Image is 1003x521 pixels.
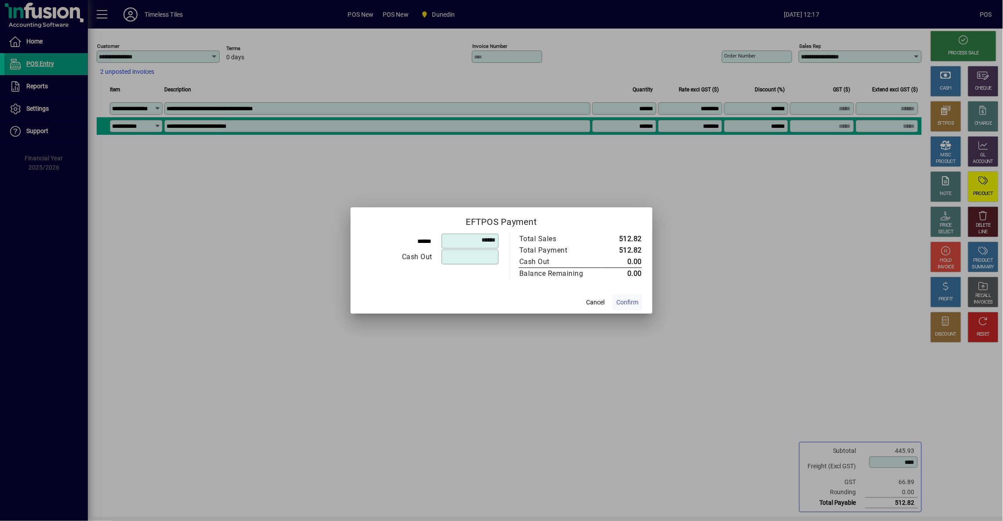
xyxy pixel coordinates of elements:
[602,233,642,245] td: 512.82
[586,298,605,307] span: Cancel
[613,294,642,310] button: Confirm
[351,207,652,233] h2: EFTPOS Payment
[602,268,642,280] td: 0.00
[602,256,642,268] td: 0.00
[519,257,593,267] div: Cash Out
[581,294,609,310] button: Cancel
[519,245,602,256] td: Total Payment
[519,268,593,279] div: Balance Remaining
[519,233,602,245] td: Total Sales
[362,252,432,262] div: Cash Out
[616,298,638,307] span: Confirm
[602,245,642,256] td: 512.82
